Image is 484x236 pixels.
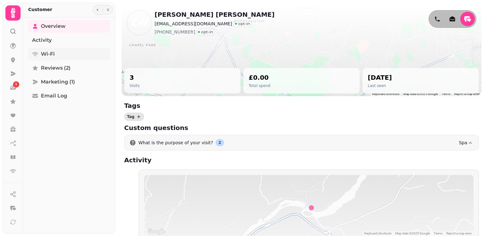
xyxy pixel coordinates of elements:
p: Last seen [368,83,392,88]
img: Google [123,88,144,96]
button: What is the purpose of your visit?2Spa [124,135,479,150]
a: Terms (opens in new tab) [434,232,443,235]
span: Overview [41,22,66,30]
h2: Customer [28,6,52,13]
button: Tag [124,113,144,121]
span: Email Log [41,92,67,100]
h2: [DATE] [368,73,392,82]
a: Email Log [28,90,110,102]
p: Visits [130,83,140,88]
a: Open this area in Google Maps (opens a new window) [146,227,167,236]
a: Reviews (2) [28,62,110,74]
div: 2 [216,139,224,146]
p: opt-in [238,21,250,26]
span: ZW [131,18,148,28]
h2: 3 [130,73,140,82]
button: reply [460,12,475,26]
span: Activity [32,36,52,44]
span: Tag [127,115,134,119]
p: [EMAIL_ADDRESS][DOMAIN_NAME] [155,21,232,27]
span: Marketing (1) [41,78,75,86]
button: Keyboard shortcuts [364,231,392,236]
span: Wi-Fi [41,50,55,58]
h2: Custom questions [124,123,246,132]
a: Overview [28,20,110,33]
span: Reviews (2) [41,64,71,72]
a: Open this area in Google Maps (opens a new window) [123,88,144,96]
h2: Tags [124,101,246,110]
p: Total spend [249,83,270,88]
h2: £0.00 [249,73,270,82]
img: Google [146,227,167,236]
span: Map data ©2025 Google [395,232,430,235]
span: Spa [459,140,467,145]
nav: Tabs [23,17,115,233]
p: [PHONE_NUMBER] [155,29,195,35]
p: opt-in [201,29,213,34]
a: Report a map error [446,232,472,235]
a: 1 [7,81,19,94]
h2: [PERSON_NAME] [PERSON_NAME] [155,10,275,19]
span: What is the purpose of your visit? [138,140,213,146]
h2: Activity [124,156,246,165]
a: Wi-Fi [28,48,110,60]
span: 1 [15,82,17,87]
a: Marketing (1) [28,76,110,88]
a: Activity [28,34,110,47]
